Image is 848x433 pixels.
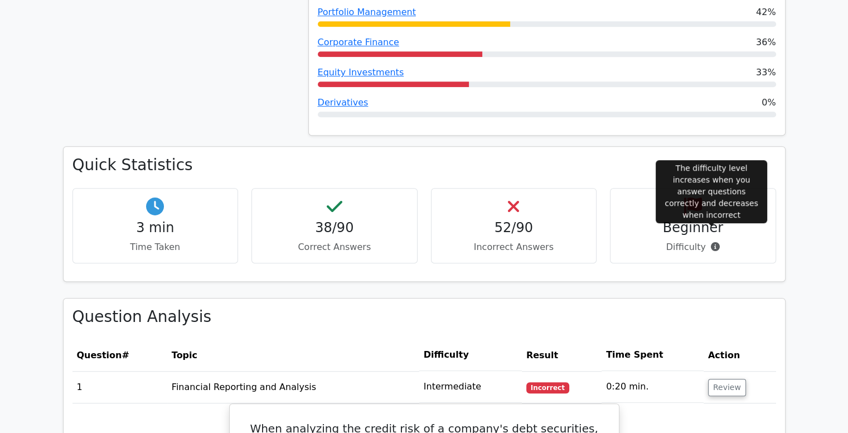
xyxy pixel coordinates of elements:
[72,339,167,371] th: #
[619,220,767,236] h4: Beginner
[602,371,704,403] td: 0:20 min.
[619,240,767,254] p: Difficulty
[762,96,776,109] span: 0%
[72,371,167,403] td: 1
[440,220,588,236] h4: 52/90
[756,66,776,79] span: 33%
[526,382,569,393] span: Incorrect
[72,307,776,326] h3: Question Analysis
[72,156,776,175] h3: Quick Statistics
[419,339,522,371] th: Difficulty
[82,240,229,254] p: Time Taken
[756,6,776,19] span: 42%
[602,339,704,371] th: Time Spent
[708,379,746,396] button: Review
[167,339,419,371] th: Topic
[522,339,602,371] th: Result
[656,160,767,223] div: The difficulty level increases when you answer questions correctly and decreases when incorrect
[318,97,369,108] a: Derivatives
[756,36,776,49] span: 36%
[167,371,419,403] td: Financial Reporting and Analysis
[318,37,399,47] a: Corporate Finance
[318,67,404,78] a: Equity Investments
[77,350,122,360] span: Question
[440,240,588,254] p: Incorrect Answers
[82,220,229,236] h4: 3 min
[704,339,776,371] th: Action
[261,220,408,236] h4: 38/90
[419,371,522,403] td: Intermediate
[261,240,408,254] p: Correct Answers
[318,7,416,17] a: Portfolio Management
